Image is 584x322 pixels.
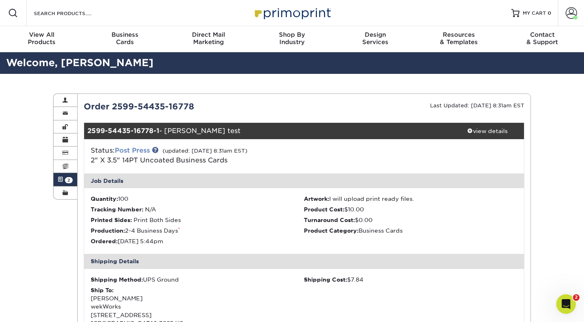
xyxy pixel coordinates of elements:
[85,146,377,165] div: Status:
[417,31,500,38] span: Resources
[134,217,181,223] span: Print Both Sides
[251,4,333,22] img: Primoprint
[91,206,143,213] strong: Tracking Number:
[91,287,114,293] strong: Ship To:
[304,227,517,235] li: Business Cards
[78,100,304,113] div: Order 2599-54435-16778
[83,26,167,52] a: BusinessCards
[450,123,524,139] a: view details
[83,31,167,38] span: Business
[417,26,500,52] a: Resources& Templates
[417,31,500,46] div: & Templates
[334,31,417,38] span: Design
[334,31,417,46] div: Services
[304,217,355,223] strong: Turnaround Cost:
[91,276,143,283] strong: Shipping Method:
[304,227,359,234] strong: Product Category:
[548,10,551,16] span: 0
[501,31,584,38] span: Contact
[115,147,150,154] a: Post Press
[304,206,344,213] strong: Product Cost:
[167,31,250,38] span: Direct Mail
[91,227,304,235] li: 2-4 Business Days
[87,127,159,135] strong: 2599-54435-16778-1
[145,206,156,213] span: N/A
[84,123,451,139] div: - [PERSON_NAME] test
[501,26,584,52] a: Contact& Support
[167,26,250,52] a: Direct MailMarketing
[91,195,304,203] li: 100
[250,31,334,38] span: Shop By
[91,195,118,202] strong: Quantity:
[91,237,304,245] li: [DATE] 5:44pm
[84,254,524,269] div: Shipping Details
[450,127,524,135] div: view details
[304,216,517,224] li: $0.00
[304,195,517,203] li: I will upload print ready files.
[334,26,417,52] a: DesignServices
[573,294,580,301] span: 2
[65,177,73,183] span: 2
[91,275,304,284] div: UPS Ground
[304,205,517,213] li: $10.00
[556,294,576,314] iframe: Intercom live chat
[304,276,347,283] strong: Shipping Cost:
[501,31,584,46] div: & Support
[304,195,329,202] strong: Artwork:
[250,31,334,46] div: Industry
[304,275,517,284] div: $7.84
[163,148,247,154] small: (updated: [DATE] 8:31am EST)
[91,227,125,234] strong: Production:
[83,31,167,46] div: Cards
[33,8,113,18] input: SEARCH PRODUCTS.....
[91,217,132,223] strong: Printed Sides:
[430,102,524,109] small: Last Updated: [DATE] 8:31am EST
[91,156,227,164] a: 2" X 3.5" 14PT Uncoated Business Cards
[167,31,250,46] div: Marketing
[84,173,524,188] div: Job Details
[53,173,77,186] a: 2
[250,26,334,52] a: Shop ByIndustry
[523,10,546,17] span: MY CART
[91,238,118,244] strong: Ordered:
